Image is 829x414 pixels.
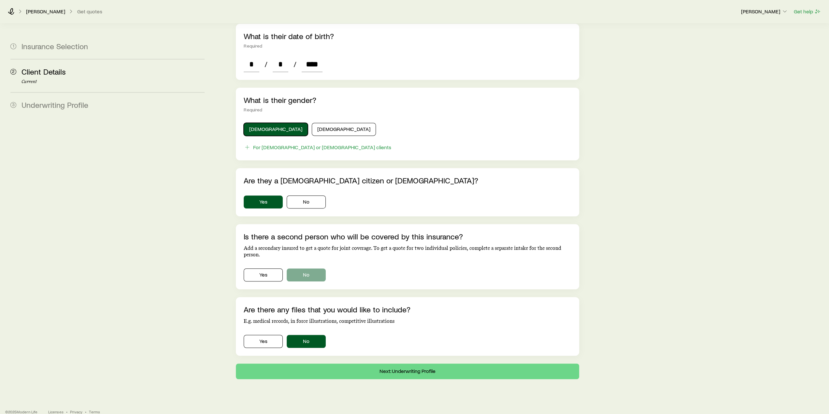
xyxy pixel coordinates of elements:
[21,79,205,84] p: Current
[287,268,326,281] button: No
[244,245,571,258] p: Add a secondary insured to get a quote for joint coverage. To get a quote for two individual poli...
[312,123,376,136] button: [DEMOGRAPHIC_DATA]
[244,232,571,241] p: Is there a second person who will be covered by this insurance?
[236,364,579,379] button: Next: Underwriting Profile
[262,60,270,69] span: /
[10,69,16,75] span: 2
[793,8,821,15] button: Get help
[244,176,571,185] p: Are they a [DEMOGRAPHIC_DATA] citizen or [DEMOGRAPHIC_DATA]?
[741,8,788,16] button: [PERSON_NAME]
[21,100,88,109] span: Underwriting Profile
[244,43,571,49] div: Required
[244,107,571,112] div: Required
[244,195,283,208] button: Yes
[21,67,66,76] span: Client Details
[253,144,391,150] div: For [DEMOGRAPHIC_DATA] or [DEMOGRAPHIC_DATA] clients
[287,335,326,348] button: No
[244,32,571,41] p: What is their date of birth?
[244,268,283,281] button: Yes
[287,195,326,208] button: No
[244,95,571,105] p: What is their gender?
[26,8,65,15] p: [PERSON_NAME]
[10,43,16,49] span: 1
[244,123,308,136] button: [DEMOGRAPHIC_DATA]
[244,144,392,151] button: For [DEMOGRAPHIC_DATA] or [DEMOGRAPHIC_DATA] clients
[244,305,571,314] p: Are there any files that you would like to include?
[21,41,88,51] span: Insurance Selection
[291,60,299,69] span: /
[244,318,571,324] p: E.g. medical records, in force illustrations, competitive illustrations
[741,8,788,15] p: [PERSON_NAME]
[244,335,283,348] button: Yes
[10,102,16,108] span: 3
[77,8,103,15] button: Get quotes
